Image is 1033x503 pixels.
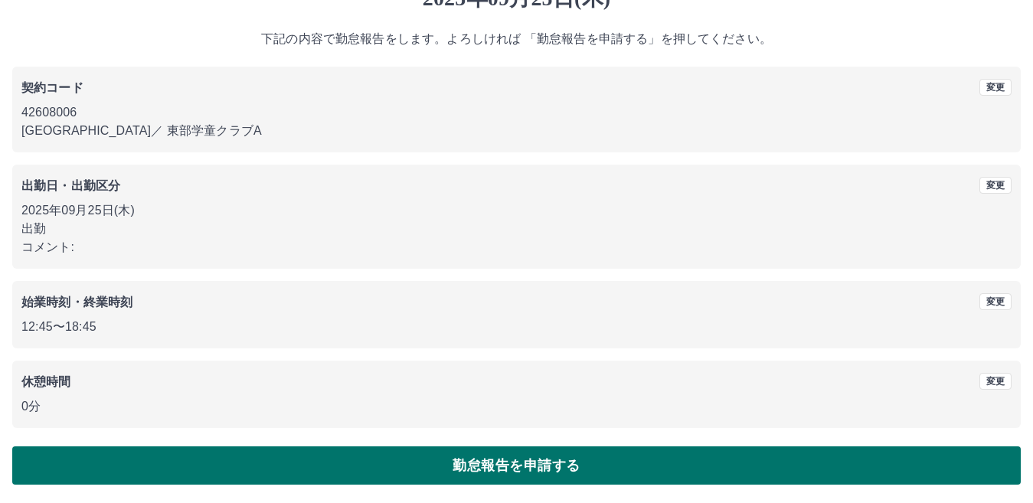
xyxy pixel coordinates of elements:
p: 2025年09月25日(木) [21,201,1012,220]
p: 下記の内容で勤怠報告をします。よろしければ 「勤怠報告を申請する」を押してください。 [12,30,1021,48]
b: 休憩時間 [21,375,71,388]
b: 契約コード [21,81,83,94]
p: 0分 [21,397,1012,416]
p: 42608006 [21,103,1012,122]
p: 出勤 [21,220,1012,238]
button: 変更 [979,177,1012,194]
button: 変更 [979,373,1012,390]
button: 変更 [979,293,1012,310]
b: 出勤日・出勤区分 [21,179,120,192]
button: 勤怠報告を申請する [12,446,1021,485]
p: コメント: [21,238,1012,256]
p: [GEOGRAPHIC_DATA] ／ 東部学童クラブA [21,122,1012,140]
p: 12:45 〜 18:45 [21,318,1012,336]
button: 変更 [979,79,1012,96]
b: 始業時刻・終業時刻 [21,296,132,309]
